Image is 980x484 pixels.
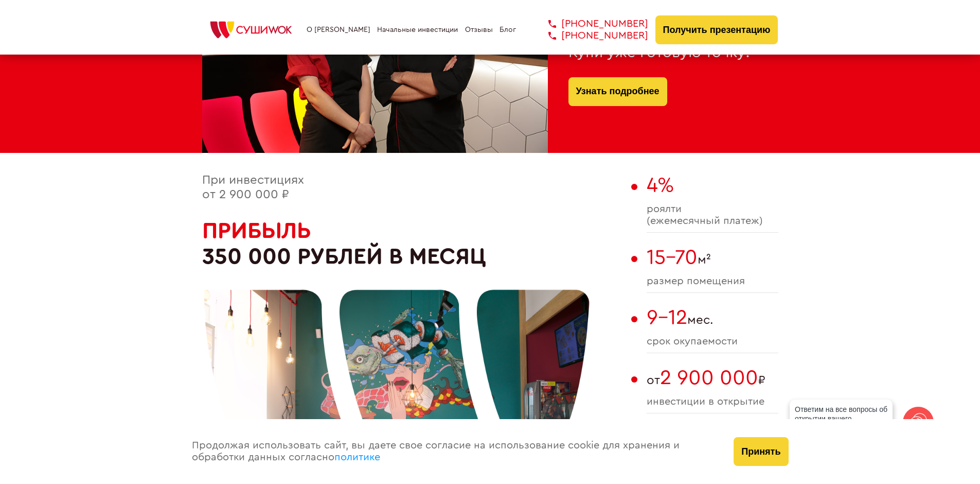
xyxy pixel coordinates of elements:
span: 4% [647,175,674,196]
span: роялти (ежемесячный платеж) [647,203,778,227]
span: 9-12 [647,307,687,328]
span: 2 900 000 [660,368,758,388]
span: мес. [647,306,778,330]
span: м² [647,246,778,269]
a: [PHONE_NUMBER] [533,18,648,30]
a: Узнать подробнее [576,77,660,106]
button: Узнать подробнее [568,77,667,106]
span: cрок окупаемости [647,336,778,348]
div: Ответим на все вопросы об открытии вашего [PERSON_NAME]! [790,400,893,438]
a: Начальные инвестиции [377,26,458,34]
span: 15-70 [647,247,698,268]
img: СУШИWOK [202,19,300,41]
a: О [PERSON_NAME] [307,26,370,34]
a: [PHONE_NUMBER] [533,30,648,42]
span: инвестиции в открытие [647,396,778,408]
a: Отзывы [465,26,493,34]
a: политике [334,452,380,462]
div: Продолжая использовать сайт, вы даете свое согласие на использование cookie для хранения и обрабо... [182,419,724,484]
h2: 350 000 рублей в месяц [202,218,626,270]
button: Получить презентацию [655,15,778,44]
a: Блог [500,26,516,34]
button: Принять [734,437,788,466]
span: При инвестициях от 2 900 000 ₽ [202,174,304,201]
span: размер помещения [647,275,778,287]
span: от ₽ [647,366,778,390]
span: Прибыль [202,219,311,242]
